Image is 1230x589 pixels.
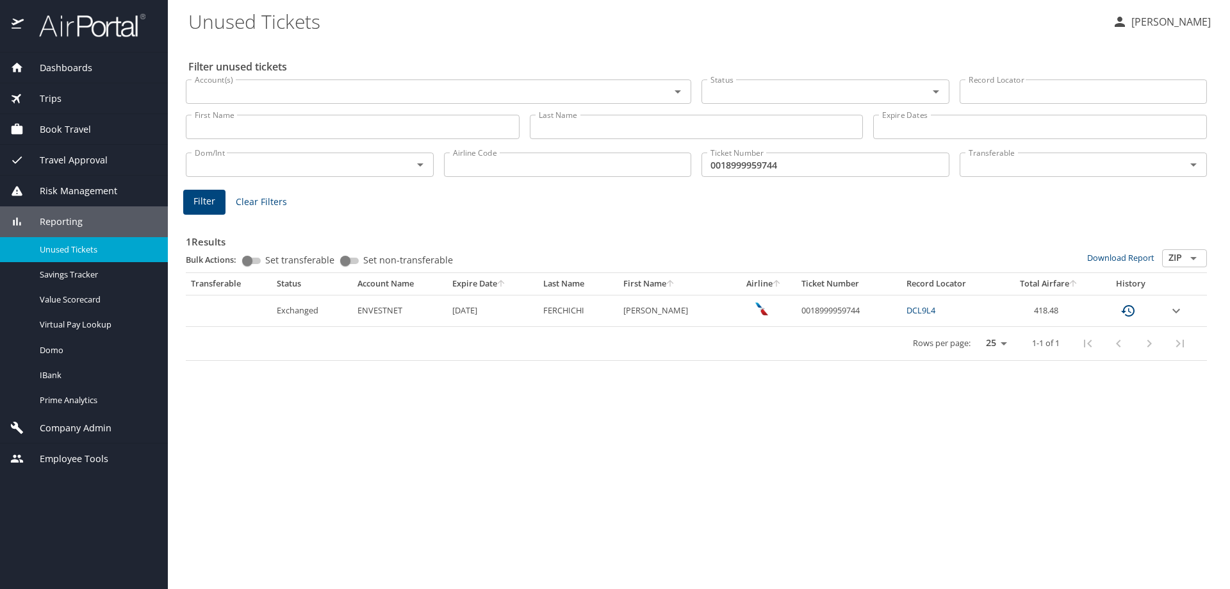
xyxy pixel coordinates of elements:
[618,295,732,326] td: [PERSON_NAME]
[447,273,538,295] th: Expire Date
[24,92,61,106] span: Trips
[1168,303,1184,319] button: expand row
[186,254,247,265] p: Bulk Actions:
[40,294,152,306] span: Value Scorecard
[12,13,25,38] img: icon-airportal.png
[188,56,1209,77] h2: Filter unused tickets
[188,1,1102,41] h1: Unused Tickets
[773,280,782,288] button: sort
[666,280,675,288] button: sort
[186,273,1207,361] table: custom pagination table
[231,190,292,214] button: Clear Filters
[411,156,429,174] button: Open
[1087,252,1154,263] a: Download Report
[24,122,91,137] span: Book Travel
[24,421,111,435] span: Company Admin
[272,273,352,295] th: Status
[40,394,152,406] span: Prime Analytics
[1185,249,1202,267] button: Open
[24,61,92,75] span: Dashboards
[497,280,506,288] button: sort
[25,13,145,38] img: airportal-logo.png
[272,295,352,326] td: Exchanged
[1000,273,1097,295] th: Total Airfare
[913,339,971,347] p: Rows per page:
[265,256,334,265] span: Set transferable
[901,273,1001,295] th: Record Locator
[193,194,215,210] span: Filter
[538,295,618,326] td: FERCHICHI
[796,273,901,295] th: Ticket Number
[732,273,796,295] th: Airline
[24,215,83,229] span: Reporting
[618,273,732,295] th: First Name
[669,83,687,101] button: Open
[1185,156,1202,174] button: Open
[183,190,225,215] button: Filter
[1097,273,1163,295] th: History
[363,256,453,265] span: Set non-transferable
[755,303,768,315] img: American Airlines
[906,304,935,316] a: DCL9L4
[40,319,152,331] span: Virtual Pay Lookup
[447,295,538,326] td: [DATE]
[927,83,945,101] button: Open
[24,452,108,466] span: Employee Tools
[796,295,901,326] td: 0018999959744
[352,295,447,326] td: ENVESTNET
[40,269,152,281] span: Savings Tracker
[1127,14,1211,29] p: [PERSON_NAME]
[24,153,108,167] span: Travel Approval
[1069,280,1078,288] button: sort
[538,273,618,295] th: Last Name
[976,334,1012,353] select: rows per page
[40,344,152,356] span: Domo
[236,194,287,210] span: Clear Filters
[40,369,152,381] span: IBank
[24,184,117,198] span: Risk Management
[1032,339,1060,347] p: 1-1 of 1
[40,244,152,256] span: Unused Tickets
[352,273,447,295] th: Account Name
[191,278,266,290] div: Transferable
[186,227,1207,249] h3: 1 Results
[1000,295,1097,326] td: 418.48
[1107,10,1216,33] button: [PERSON_NAME]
